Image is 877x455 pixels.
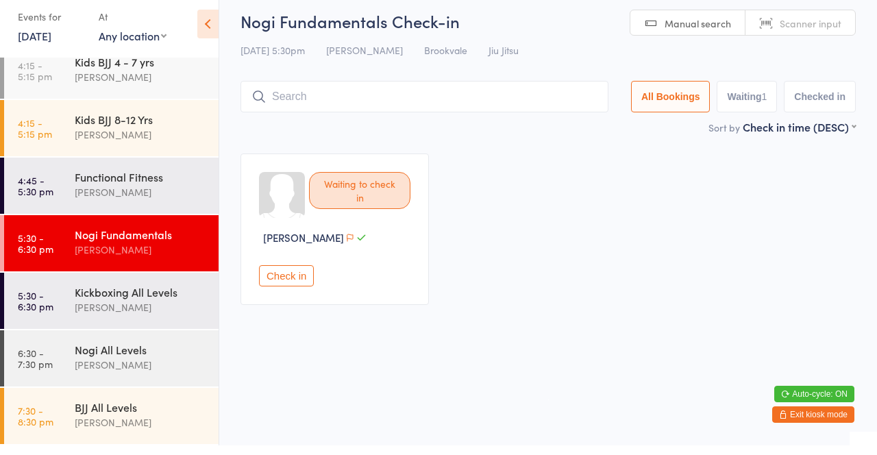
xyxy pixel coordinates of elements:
[75,136,207,152] div: [PERSON_NAME]
[18,242,53,264] time: 5:30 - 6:30 pm
[784,90,856,122] button: Checked in
[18,38,51,53] a: [DATE]
[99,38,166,53] div: Any location
[309,182,410,219] div: Waiting to check in
[743,129,856,144] div: Check in time (DESC)
[489,53,519,66] span: Jiu Jitsu
[75,121,207,136] div: Kids BJJ 8-12 Yrs
[4,52,219,108] a: 4:15 -5:15 pmKids BJJ 4 - 7 yrs[PERSON_NAME]
[665,26,731,40] span: Manual search
[75,194,207,210] div: [PERSON_NAME]
[4,225,219,281] a: 5:30 -6:30 pmNogi Fundamentals[PERSON_NAME]
[75,251,207,267] div: [PERSON_NAME]
[4,110,219,166] a: 4:15 -5:15 pmKids BJJ 8-12 Yrs[PERSON_NAME]
[774,395,854,412] button: Auto-cycle: ON
[18,299,53,321] time: 5:30 - 6:30 pm
[75,179,207,194] div: Functional Fitness
[75,309,207,325] div: [PERSON_NAME]
[18,184,53,206] time: 4:45 - 5:30 pm
[99,15,166,38] div: At
[424,53,467,66] span: Brookvale
[4,397,219,454] a: 7:30 -8:30 pmBJJ All Levels[PERSON_NAME]
[263,240,344,254] span: [PERSON_NAME]
[4,167,219,223] a: 4:45 -5:30 pmFunctional Fitness[PERSON_NAME]
[4,282,219,339] a: 5:30 -6:30 pmKickboxing All Levels[PERSON_NAME]
[240,53,305,66] span: [DATE] 5:30pm
[762,101,767,112] div: 1
[4,340,219,396] a: 6:30 -7:30 pmNogi All Levels[PERSON_NAME]
[240,90,608,122] input: Search
[18,15,85,38] div: Events for
[18,69,52,91] time: 4:15 - 5:15 pm
[75,79,207,95] div: [PERSON_NAME]
[18,415,53,436] time: 7:30 - 8:30 pm
[75,294,207,309] div: Kickboxing All Levels
[75,409,207,424] div: BJJ All Levels
[75,424,207,440] div: [PERSON_NAME]
[708,130,740,144] label: Sort by
[75,64,207,79] div: Kids BJJ 4 - 7 yrs
[75,352,207,367] div: Nogi All Levels
[240,19,856,42] h2: Nogi Fundamentals Check-in
[717,90,777,122] button: Waiting1
[18,357,53,379] time: 6:30 - 7:30 pm
[75,367,207,382] div: [PERSON_NAME]
[780,26,841,40] span: Scanner input
[18,127,52,149] time: 4:15 - 5:15 pm
[75,236,207,251] div: Nogi Fundamentals
[326,53,403,66] span: [PERSON_NAME]
[631,90,711,122] button: All Bookings
[259,275,314,296] button: Check in
[772,416,854,432] button: Exit kiosk mode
